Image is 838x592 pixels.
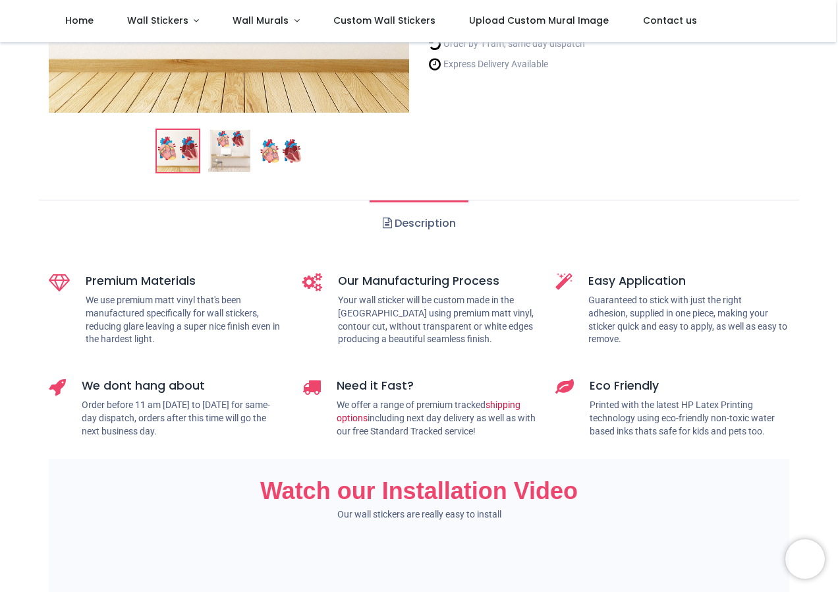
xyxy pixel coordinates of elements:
[260,130,302,172] img: WS-71103-03
[127,14,188,27] span: Wall Stickers
[588,273,789,289] h5: Easy Application
[49,508,789,521] p: Our wall stickers are really easy to install
[82,399,282,438] p: Order before 11 am [DATE] to [DATE] for same-day dispatch, orders after this time will go the nex...
[590,378,789,394] h5: Eco Friendly
[370,200,468,247] a: Description
[785,539,825,579] iframe: Brevo live chat
[157,130,199,172] img: Heart Anatomy Science Laboratory Classroom Wall Sticker
[338,273,536,289] h5: Our Manufacturing Process
[338,294,536,345] p: Your wall sticker will be custom made in the [GEOGRAPHIC_DATA] using premium matt vinyl, contour ...
[469,14,609,27] span: Upload Custom Mural Image
[590,399,789,438] p: Printed with the latest HP Latex Printing technology using eco-friendly non-toxic water based ink...
[429,37,618,51] li: Order by 11am, same day dispatch
[65,14,94,27] span: Home
[233,14,289,27] span: Wall Murals
[429,57,618,71] li: Express Delivery Available
[86,294,282,345] p: We use premium matt vinyl that's been manufactured specifically for wall stickers, reducing glare...
[588,294,789,345] p: Guaranteed to stick with just the right adhesion, supplied in one piece, making your sticker quic...
[82,378,282,394] h5: We dont hang about
[333,14,435,27] span: Custom Wall Stickers
[643,14,697,27] span: Contact us
[337,399,536,438] p: We offer a range of premium tracked including next day delivery as well as with our free Standard...
[337,400,520,423] a: shipping options
[208,130,250,172] img: WS-71103-02
[86,273,282,289] h5: Premium Materials
[337,378,536,394] h5: Need it Fast?
[260,477,578,504] span: Watch our Installation Video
